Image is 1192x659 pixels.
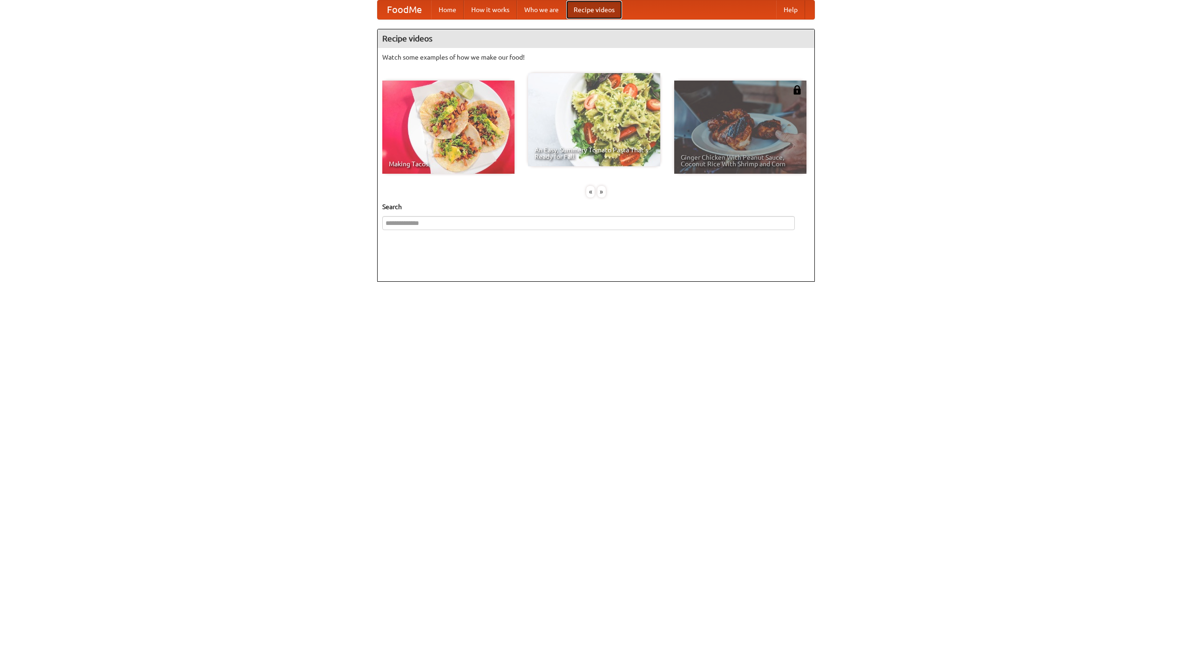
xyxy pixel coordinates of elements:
a: Recipe videos [566,0,622,19]
a: Who we are [517,0,566,19]
span: An Easy, Summery Tomato Pasta That's Ready for Fall [535,147,654,160]
a: An Easy, Summery Tomato Pasta That's Ready for Fall [528,73,660,166]
p: Watch some examples of how we make our food! [382,53,810,62]
a: Making Tacos [382,81,515,174]
h5: Search [382,202,810,211]
a: FoodMe [378,0,431,19]
img: 483408.png [792,85,802,95]
h4: Recipe videos [378,29,814,48]
span: Making Tacos [389,161,508,167]
div: » [597,186,606,197]
a: How it works [464,0,517,19]
a: Help [776,0,805,19]
div: « [586,186,595,197]
a: Home [431,0,464,19]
